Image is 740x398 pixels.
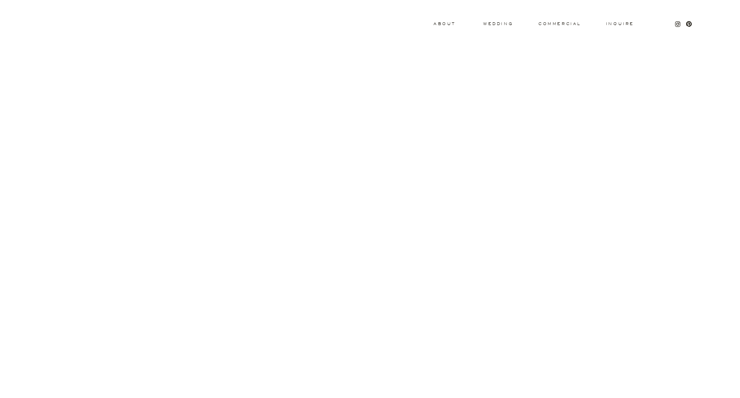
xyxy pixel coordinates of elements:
[433,22,453,25] a: About
[538,22,580,26] a: commercial
[605,22,635,26] a: Inquire
[483,22,513,25] a: wedding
